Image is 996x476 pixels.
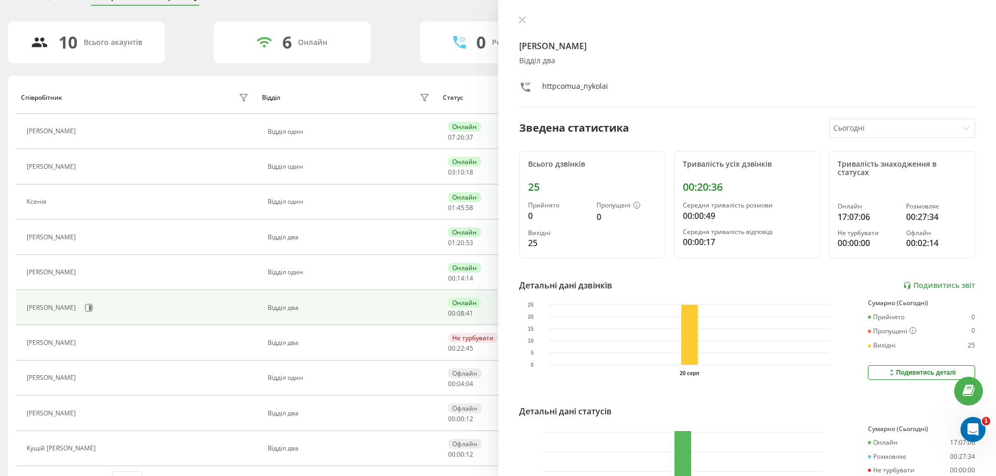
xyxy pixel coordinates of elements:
text: 20 серп [680,370,699,376]
span: 07 [448,133,455,142]
div: 00:00:49 [683,210,811,222]
span: Допомога [155,352,193,359]
div: Вихідні [868,342,896,349]
div: [PERSON_NAME] [27,127,78,135]
div: [PERSON_NAME] [27,374,78,381]
div: Сумарно (Сьогодні) [868,425,975,433]
span: 53 [466,238,473,247]
span: 00 [448,379,455,388]
div: Пропущені [868,327,917,335]
div: Закрити [180,17,199,36]
div: 00:00:00 [838,237,898,249]
div: 17:07:06 [950,439,975,446]
span: 00 [448,450,455,459]
div: [PERSON_NAME] [27,163,78,170]
div: Онлайн [868,439,898,446]
button: Подивитись деталі [868,365,975,380]
div: 6 [282,32,292,52]
div: Розмовляє [906,203,966,210]
div: Не турбувати [448,333,498,343]
text: 5 [530,350,533,356]
a: Подивитись звіт [903,281,975,290]
div: : : [448,204,473,212]
text: 25 [528,302,534,308]
div: : : [448,134,473,141]
div: 25 [528,181,657,193]
span: 20 [457,238,464,247]
div: 10 [59,32,77,52]
span: 10 [457,168,464,177]
div: Не турбувати [868,467,914,474]
div: Середня тривалість розмови [683,202,811,209]
span: 03 [448,168,455,177]
div: Онлайн [298,38,327,47]
button: Пошук в статтях [15,190,194,211]
div: httpcomua_nykolai [542,81,608,96]
text: 10 [528,338,534,344]
img: Profile image for Tetiana [112,17,133,38]
div: Онлайн [448,157,481,167]
div: Відділ два [268,445,432,452]
div: : : [448,415,473,423]
span: 04 [466,379,473,388]
span: 45 [466,344,473,353]
div: Онлайн [448,192,481,202]
div: Офлайн [448,439,482,449]
div: 00:27:34 [950,453,975,460]
div: [PERSON_NAME] [27,269,78,276]
div: Відділ два [268,234,432,241]
h4: [PERSON_NAME] [519,40,976,52]
div: Тривалість усіх дзвінків [683,160,811,169]
text: 15 [528,326,534,332]
div: Тривалість знаходження в статусах [838,160,966,178]
span: 41 [466,309,473,318]
div: : : [448,310,473,317]
span: Повідомлення [77,352,132,359]
div: [PERSON_NAME] [27,304,78,311]
span: 00 [448,309,455,318]
div: AI. Загальна інформація та вартість [21,250,175,261]
div: 00:02:14 [906,237,966,249]
div: Відділ один [268,128,432,135]
div: Огляд функціоналу програми Ringostat Smart Phone [21,288,175,310]
div: Онлайн [448,263,481,273]
div: Відділ два [268,304,432,311]
span: 00 [457,414,464,423]
div: 0 [528,210,588,222]
div: Інтеграція з KeyCRM [21,269,175,280]
span: 12 [466,450,473,459]
span: Головна [17,352,52,359]
div: Онлайн [448,227,481,237]
span: 00 [448,274,455,283]
span: 26 [457,133,464,142]
span: 08 [457,309,464,318]
div: 0 [971,314,975,321]
div: API Ringostat. API-запит з'єднання 2х номерів [15,215,194,246]
span: 18 [466,168,473,177]
div: Всього акаунтів [84,38,142,47]
span: 22 [457,344,464,353]
div: Середня тривалість відповіді [683,228,811,236]
span: 45 [457,203,464,212]
div: Зазвичай ми відповідаємо за хвилину [21,160,175,171]
div: Зведена статистика [519,120,629,136]
span: 00 [457,450,464,459]
span: 12 [466,414,473,423]
div: Онлайн [448,298,481,308]
div: : : [448,380,473,388]
div: Прийнято [868,314,905,321]
div: [PERSON_NAME] [27,410,78,417]
div: Відділ один [268,374,432,381]
div: Відділ один [268,198,432,205]
div: : : [448,275,473,282]
div: Відділ [262,94,280,101]
div: Розмовляють [492,38,543,47]
div: Відділ два [519,56,976,65]
div: Статус [443,94,463,101]
text: 0 [530,362,533,368]
div: Онлайн [838,203,898,210]
div: Прийнято [528,202,588,209]
img: Profile image for Yuliia [152,17,173,38]
div: : : [448,239,473,247]
div: AI. Загальна інформація та вартість [15,246,194,265]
